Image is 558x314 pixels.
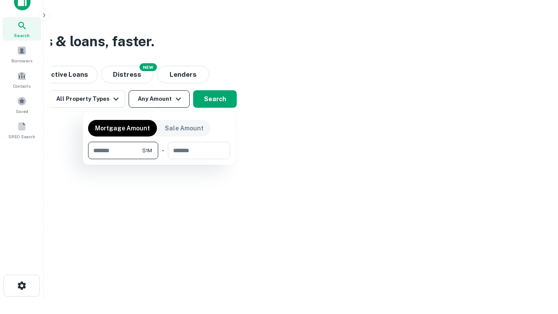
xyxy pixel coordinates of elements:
p: Sale Amount [165,123,204,133]
span: $1M [142,147,152,154]
div: - [162,142,164,159]
p: Mortgage Amount [95,123,150,133]
iframe: Chat Widget [514,244,558,286]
